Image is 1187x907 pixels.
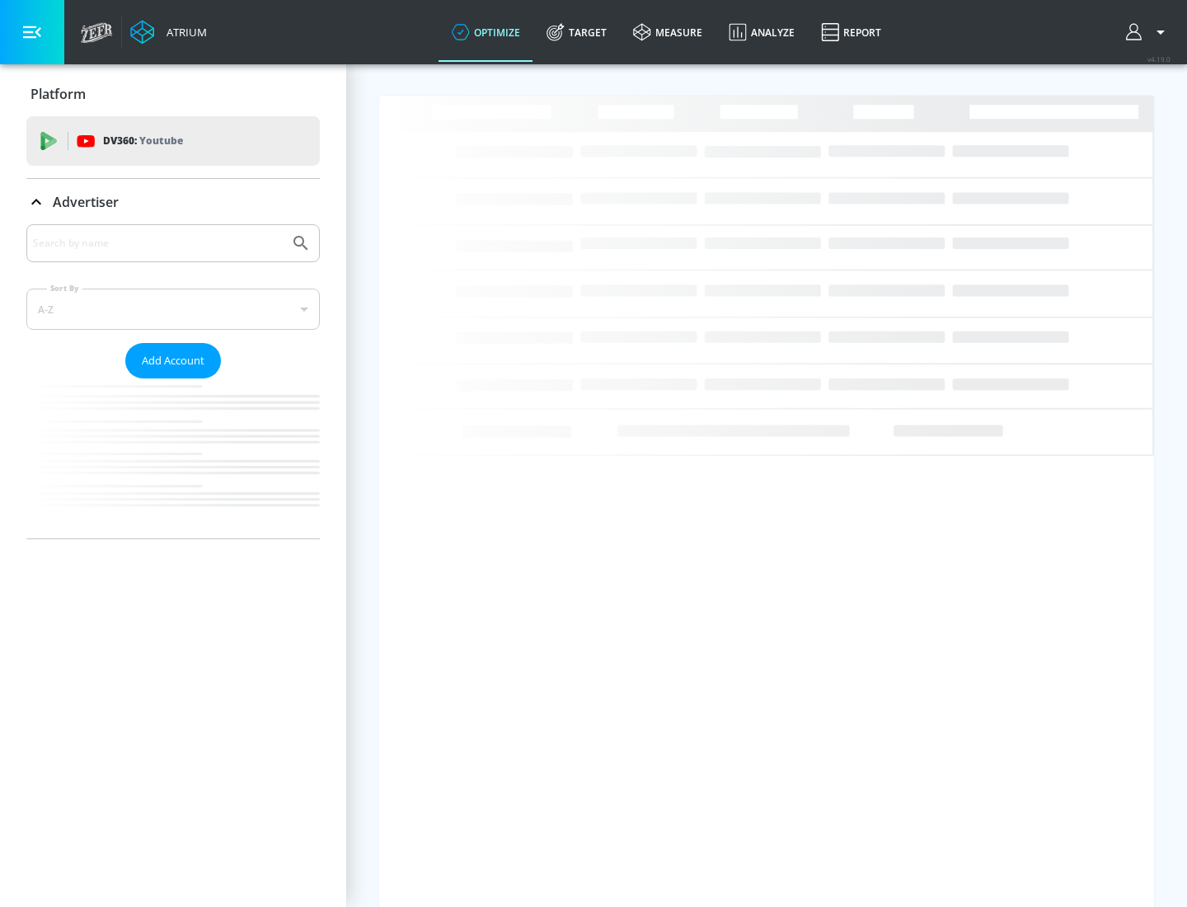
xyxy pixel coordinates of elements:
[160,25,207,40] div: Atrium
[715,2,808,62] a: Analyze
[26,179,320,225] div: Advertiser
[139,132,183,149] p: Youtube
[125,343,221,378] button: Add Account
[53,193,119,211] p: Advertiser
[26,289,320,330] div: A-Z
[1147,54,1171,63] span: v 4.19.0
[26,71,320,117] div: Platform
[26,224,320,538] div: Advertiser
[533,2,620,62] a: Target
[30,85,86,103] p: Platform
[620,2,715,62] a: measure
[142,351,204,370] span: Add Account
[47,283,82,294] label: Sort By
[808,2,894,62] a: Report
[130,20,207,45] a: Atrium
[33,233,283,254] input: Search by name
[439,2,533,62] a: optimize
[26,378,320,538] nav: list of Advertiser
[26,116,320,166] div: DV360: Youtube
[103,132,183,150] p: DV360:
